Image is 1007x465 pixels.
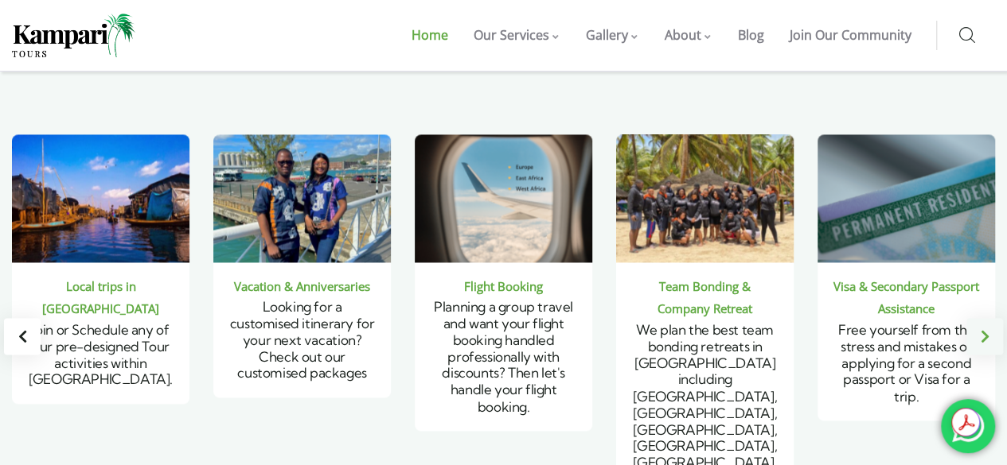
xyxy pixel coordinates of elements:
[838,321,974,404] span: Free yourself from the stress and mistakes of applying for a second passport or Visa for a trip.
[29,321,173,387] span: Join or Schedule any of our pre-designed Tour activities within [GEOGRAPHIC_DATA].
[474,26,549,44] span: Our Services
[833,275,979,321] div: Visa & Secondary Passport Assistance
[4,318,41,355] div: Previous slide
[586,26,628,44] span: Gallery
[28,275,174,321] div: Local trips in [GEOGRAPHIC_DATA]
[790,26,911,44] span: Join Our Community
[229,275,375,298] div: Vacation & Anniversaries
[818,134,995,262] img: Free yourself from the stress and mistakes of applying for a second passport or Visa for a trip.
[818,134,995,444] div: 6 / 6
[213,134,391,421] div: 3 / 6
[12,134,189,428] div: 2 / 6
[412,26,448,44] span: Home
[12,134,189,262] img: Join or Schedule any of our pre-designed Tour activities within Nigeria.
[434,298,573,413] span: Planning a group travel and want your flight booking handled professionally with discounts? Then ...
[616,134,794,262] img: We plan the best team bonding retreats in Nigeria including Lagos, Ibadan, Enugu, Portharcourt, A...
[941,399,995,453] div: 'Chat
[966,318,1003,355] div: Next slide
[632,275,778,321] div: Team Bonding & Company Retreat
[665,26,701,44] span: About
[431,275,576,298] div: Flight Booking
[230,298,374,381] span: Looking for a customised itinerary for your next vacation? Check out our customised packages
[213,134,391,262] img: Looking for a customised itinerary for your next vacation? Check out our customised packages
[415,134,592,454] div: 4 / 6
[415,134,592,262] img: Planning a group travel and want your flight booking handled professionally with discounts? Then ...
[738,26,764,44] span: Blog
[12,14,135,57] img: Home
